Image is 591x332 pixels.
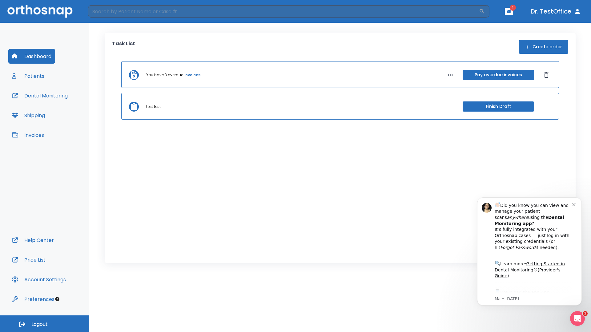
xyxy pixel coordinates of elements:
[31,321,48,328] span: Logout
[463,70,534,80] button: Pay overdue invoices
[146,72,183,78] p: You have 3 overdue
[27,108,104,113] p: Message from Ma, sent 3w ago
[8,128,48,142] button: Invoices
[8,108,49,123] button: Shipping
[8,69,48,83] button: Patients
[528,6,584,17] button: Dr. TestOffice
[541,70,551,80] button: Dismiss
[570,311,585,326] iframe: Intercom live chat
[8,88,71,103] button: Dental Monitoring
[8,49,55,64] button: Dashboard
[54,296,60,302] div: Tooltip anchor
[8,292,58,306] button: Preferences
[112,40,135,54] p: Task List
[463,101,534,112] button: Finish Draft
[146,104,161,109] p: test test
[510,5,516,11] span: 1
[7,5,73,18] img: Orthosnap
[184,72,200,78] a: invoices
[104,13,109,18] button: Dismiss notification
[8,233,58,247] button: Help Center
[8,252,49,267] button: Price List
[27,100,104,132] div: Download the app: | ​ Let us know if you need help getting started!
[8,272,70,287] button: Account Settings
[468,188,591,315] iframe: Intercom notifications message
[583,311,588,316] span: 1
[88,5,479,18] input: Search by Patient Name or Case #
[27,102,82,113] a: App Store
[519,40,568,54] button: Create order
